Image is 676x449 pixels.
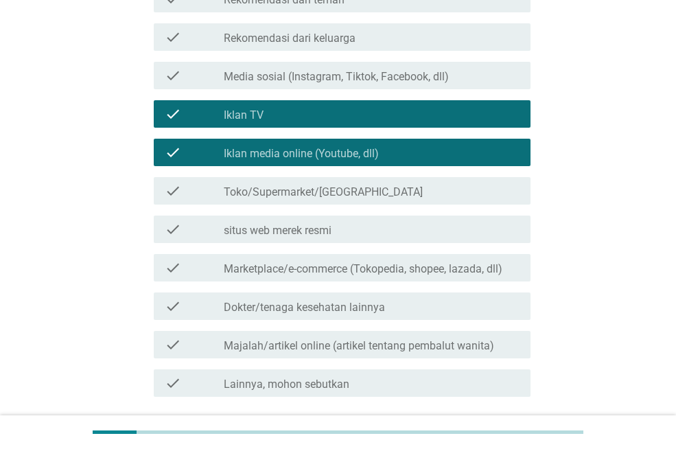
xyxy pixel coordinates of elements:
i: check [165,221,181,238]
i: check [165,260,181,276]
label: Rekomendasi dari keluarga [224,32,356,45]
i: check [165,67,181,84]
label: Dokter/tenaga kesehatan lainnya [224,301,385,314]
label: situs web merek resmi [224,224,331,238]
i: check [165,298,181,314]
label: Lainnya, mohon sebutkan [224,378,349,391]
i: check [165,29,181,45]
label: Toko/Supermarket/[GEOGRAPHIC_DATA] [224,185,423,199]
i: check [165,144,181,161]
i: check [165,336,181,353]
label: Marketplace/e-commerce (Tokopedia, shopee, lazada, dll) [224,262,502,276]
label: Media sosial (Instagram, Tiktok, Facebook, dll) [224,70,449,84]
label: Majalah/artikel online (artikel tentang pembalut wanita) [224,339,494,353]
label: Iklan media online (Youtube, dll) [224,147,379,161]
label: Iklan TV [224,108,264,122]
i: check [165,106,181,122]
i: check [165,183,181,199]
i: check [165,375,181,391]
